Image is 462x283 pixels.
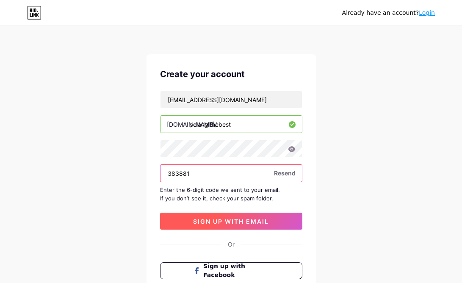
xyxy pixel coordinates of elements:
[203,262,269,280] span: Sign up with Facebook
[160,213,302,230] button: sign up with email
[228,240,235,249] div: Or
[167,120,217,129] div: [DOMAIN_NAME]/
[274,169,296,178] span: Resend
[160,262,302,279] button: Sign up with Facebook
[160,116,302,133] input: username
[160,186,302,203] div: Enter the 6-digit code we sent to your email. If you don’t see it, check your spam folder.
[160,165,302,182] input: Paste login code
[160,68,302,80] div: Create your account
[342,8,435,17] div: Already have an account?
[160,91,302,108] input: Email
[193,218,269,225] span: sign up with email
[419,9,435,16] a: Login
